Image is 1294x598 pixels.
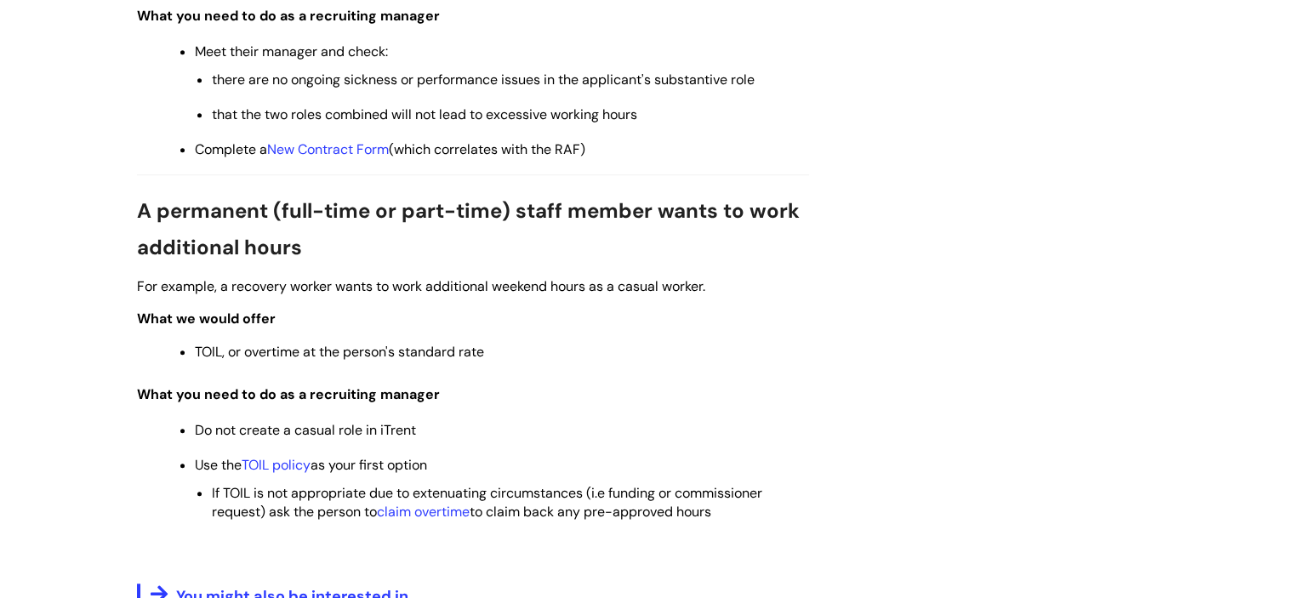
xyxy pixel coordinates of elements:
a: claim overtime [377,503,470,521]
span: What you need to do as a recruiting manager [137,385,440,403]
span: What you need to do as a recruiting manager [137,7,440,25]
span: If TOIL is not appropriate due to extenuating circumstances (i.e funding or commissioner request)... [212,484,762,521]
span: Meet their manager and check: [195,43,388,60]
span: there are no ongoing sickness or performance issues in the applicant's substantive role [212,71,755,88]
span: Use the as your first option [195,456,427,474]
span: TOIL, or overtime at the person's standard rate [195,343,484,361]
span: that the two roles combined will not lead to excessive working hours [212,105,637,123]
a: TOIL policy [242,456,311,474]
span: For example, a recovery worker wants to work additional weekend hours as a casual worker. [137,277,705,295]
span: A permanent (full-time or part-time) staff member wants to work additional hours [137,197,800,260]
span: Complete a (which correlates with the RAF) [195,140,585,158]
a: New Contract Form [267,140,389,158]
span: Do not create a casual role in iTrent [195,421,416,439]
span: What we would offer [137,310,276,327]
